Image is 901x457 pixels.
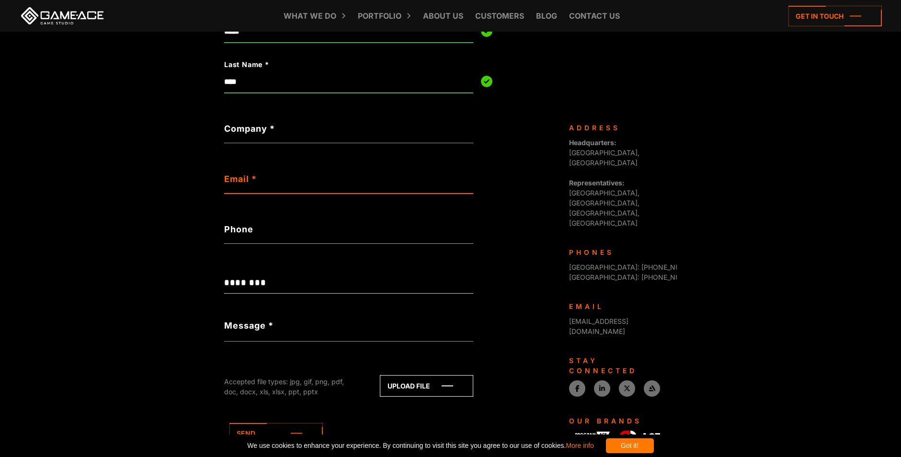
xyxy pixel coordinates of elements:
img: 3D-Ace [619,431,660,444]
div: Phones [569,247,670,257]
div: Stay connected [569,355,670,376]
label: Email * [224,172,473,185]
a: Upload file [380,375,473,397]
div: Address [569,123,670,133]
strong: Headquarters: [569,138,616,147]
span: [GEOGRAPHIC_DATA], [GEOGRAPHIC_DATA] [569,138,639,167]
div: Our Brands [569,416,670,426]
a: More info [566,442,593,449]
a: Send [229,423,323,444]
span: [GEOGRAPHIC_DATA], [GEOGRAPHIC_DATA], [GEOGRAPHIC_DATA], [GEOGRAPHIC_DATA] [569,179,639,227]
label: Last Name * [224,59,423,70]
div: Email [569,301,670,311]
div: Accepted file types: jpg, gif, png, pdf, doc, docx, xls, xlsx, ppt, pptx [224,377,358,397]
label: Phone [224,223,473,236]
a: [EMAIL_ADDRESS][DOMAIN_NAME] [569,317,628,335]
span: [GEOGRAPHIC_DATA]: [PHONE_NUMBER] [569,263,701,271]
span: We use cookies to enhance your experience. By continuing to visit this site you agree to our use ... [247,438,593,453]
label: Message * [224,319,274,332]
img: Program-Ace [569,432,610,443]
a: Get in touch [788,6,882,26]
label: Company * [224,122,473,135]
div: Got it! [606,438,654,453]
span: [GEOGRAPHIC_DATA]: [PHONE_NUMBER] [569,273,701,281]
strong: Representatives: [569,179,625,187]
